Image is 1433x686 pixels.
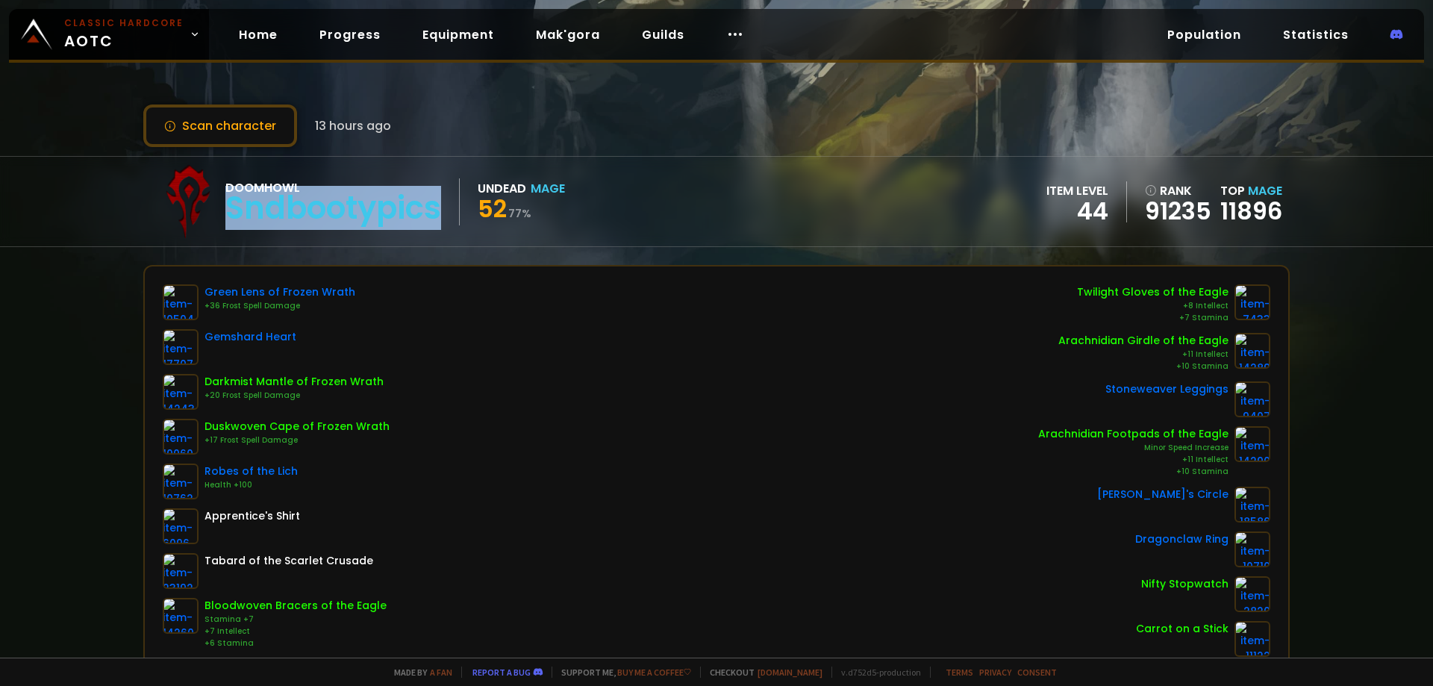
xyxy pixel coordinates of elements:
div: +10 Stamina [1038,466,1228,478]
a: [DOMAIN_NAME] [758,667,822,678]
span: Support me, [552,667,691,678]
div: Carrot on a Stick [1136,621,1228,637]
div: Darkmist Mantle of Frozen Wrath [205,374,384,390]
div: Green Lens of Frozen Wrath [205,284,355,300]
img: item-14290 [1234,426,1270,462]
a: Equipment [410,19,506,50]
img: item-14243 [163,374,199,410]
img: item-2820 [1234,576,1270,612]
img: item-6096 [163,508,199,544]
div: Sndbootypics [225,197,441,219]
a: Report a bug [472,667,531,678]
span: Made by [385,667,452,678]
div: rank [1145,181,1211,200]
a: Privacy [979,667,1011,678]
div: Stoneweaver Leggings [1105,381,1228,397]
span: 13 hours ago [315,116,391,135]
button: Scan character [143,105,297,147]
div: Duskwoven Cape of Frozen Wrath [205,419,390,434]
a: Home [227,19,290,50]
img: item-17707 [163,329,199,365]
a: Classic HardcoreAOTC [9,9,209,60]
div: Undead [478,179,526,198]
img: item-10060 [163,419,199,455]
div: +20 Frost Spell Damage [205,390,384,402]
div: Bloodwoven Bracers of the Eagle [205,598,387,614]
div: +10 Stamina [1058,361,1228,372]
div: item level [1046,181,1108,200]
img: item-10504 [163,284,199,320]
div: Health +100 [205,479,298,491]
span: Checkout [700,667,822,678]
img: item-7433 [1234,284,1270,320]
div: Twilight Gloves of the Eagle [1077,284,1228,300]
div: Stamina +7 [205,614,387,626]
a: Buy me a coffee [617,667,691,678]
img: item-10762 [163,464,199,499]
img: item-11122 [1234,621,1270,657]
span: Mage [1248,182,1282,199]
span: v. d752d5 - production [831,667,921,678]
a: Mak'gora [524,19,612,50]
a: Consent [1017,667,1057,678]
img: item-14260 [163,598,199,634]
div: +7 Stamina [1077,312,1228,324]
div: Apprentice's Shirt [205,508,300,524]
div: Tabard of the Scarlet Crusade [205,553,373,569]
div: Doomhowl [225,178,441,197]
div: Dragonclaw Ring [1135,531,1228,547]
div: [PERSON_NAME]'s Circle [1097,487,1228,502]
a: a fan [430,667,452,678]
div: Nifty Stopwatch [1141,576,1228,592]
img: item-23192 [163,553,199,589]
a: Progress [307,19,393,50]
a: Statistics [1271,19,1361,50]
a: 91235 [1145,200,1211,222]
a: Terms [946,667,973,678]
a: 11896 [1220,194,1282,228]
div: Top [1220,181,1282,200]
small: 77 % [508,206,531,221]
div: +11 Intellect [1038,454,1228,466]
div: +17 Frost Spell Damage [205,434,390,446]
div: Gemshard Heart [205,329,296,345]
a: Population [1155,19,1253,50]
div: +11 Intellect [1058,349,1228,361]
img: item-18586 [1234,487,1270,523]
div: +8 Intellect [1077,300,1228,312]
div: 44 [1046,200,1108,222]
div: +36 Frost Spell Damage [205,300,355,312]
div: +7 Intellect [205,626,387,637]
img: item-9407 [1234,381,1270,417]
div: Arachnidian Footpads of the Eagle [1038,426,1228,442]
div: Robes of the Lich [205,464,298,479]
img: item-14289 [1234,333,1270,369]
span: 52 [478,192,507,225]
span: AOTC [64,16,184,52]
div: Arachnidian Girdle of the Eagle [1058,333,1228,349]
div: +6 Stamina [205,637,387,649]
a: Guilds [630,19,696,50]
div: Minor Speed Increase [1038,442,1228,454]
small: Classic Hardcore [64,16,184,30]
div: Mage [531,179,565,198]
img: item-10710 [1234,531,1270,567]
